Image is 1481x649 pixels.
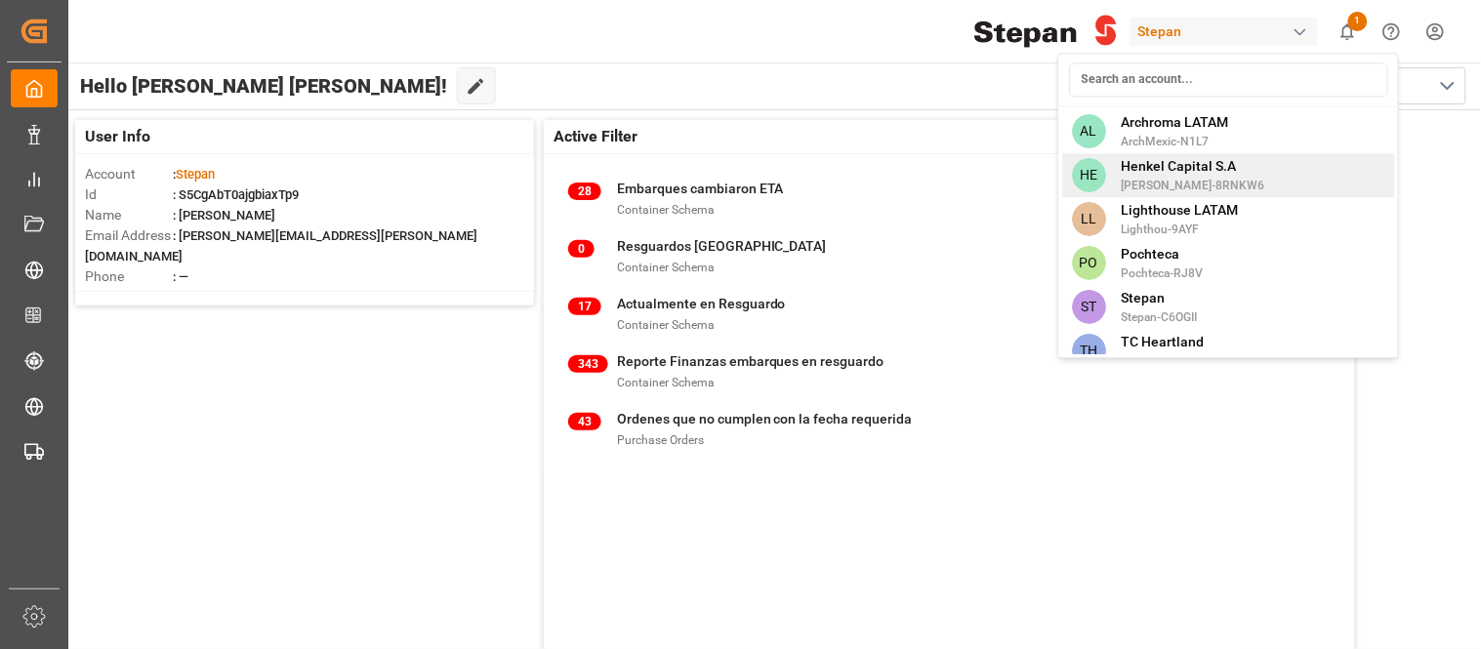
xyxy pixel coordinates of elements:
span: AL [1072,114,1106,148]
input: Search an account... [1069,62,1388,97]
span: ST [1072,290,1106,324]
span: ArchMexic-N1L7 [1122,133,1229,150]
span: Stepan-C6OGII [1122,308,1198,326]
span: Henkel Capital S.A [1122,156,1265,177]
span: Lighthouse LATAM [1122,200,1239,221]
span: Stepan [1122,288,1198,308]
span: [PERSON_NAME]-8RNKW6 [1122,177,1265,194]
span: TC Heartland [1122,332,1221,352]
span: PO [1072,246,1106,280]
span: Archroma LATAM [1122,112,1229,133]
span: Pochteca [1122,244,1204,264]
span: LL [1072,202,1106,236]
span: TCHeartland-LF4M [1122,352,1221,370]
span: Lighthou-9AYF [1122,221,1239,238]
span: TH [1072,334,1106,368]
span: HE [1072,158,1106,192]
span: Pochteca-RJ8V [1122,264,1204,282]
